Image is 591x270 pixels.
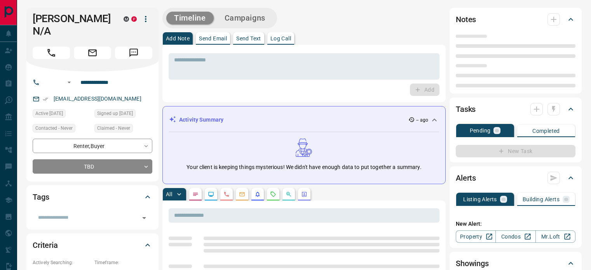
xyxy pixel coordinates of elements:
button: Campaigns [217,12,273,24]
p: Timeframe: [94,259,152,266]
h1: [PERSON_NAME] N/A [33,12,112,37]
svg: Calls [223,191,230,197]
p: Actively Searching: [33,259,91,266]
div: Criteria [33,236,152,254]
div: TBD [33,159,152,174]
span: Signed up [DATE] [97,110,133,117]
p: New Alert: [456,220,575,228]
div: Tags [33,188,152,206]
p: Add Note [166,36,190,41]
span: Active [DATE] [35,110,63,117]
span: Message [115,47,152,59]
button: Open [65,78,74,87]
div: Notes [456,10,575,29]
span: Email [74,47,111,59]
svg: Email Verified [43,96,48,102]
p: Listing Alerts [463,197,497,202]
a: [EMAIL_ADDRESS][DOMAIN_NAME] [54,96,141,102]
button: Timeline [166,12,214,24]
svg: Opportunities [286,191,292,197]
p: Building Alerts [523,197,560,202]
p: Pending [470,128,491,133]
div: Activity Summary-- ago [169,113,439,127]
p: Log Call [270,36,291,41]
a: Property [456,230,496,243]
svg: Agent Actions [301,191,307,197]
span: Claimed - Never [97,124,130,132]
p: Send Email [199,36,227,41]
div: property.ca [131,16,137,22]
svg: Notes [192,191,199,197]
div: Thu Apr 25 2013 [94,109,152,120]
svg: Requests [270,191,276,197]
p: Your client is keeping things mysterious! We didn't have enough data to put together a summary. [187,163,421,171]
h2: Showings [456,257,489,270]
p: -- ago [416,117,428,124]
p: Send Text [236,36,261,41]
a: Mr.Loft [535,230,575,243]
h2: Notes [456,13,476,26]
div: Mon Jan 10 2022 [33,109,91,120]
div: Renter , Buyer [33,139,152,153]
span: Contacted - Never [35,124,73,132]
h2: Tags [33,191,49,203]
button: Open [139,213,150,223]
h2: Tasks [456,103,476,115]
span: Call [33,47,70,59]
svg: Lead Browsing Activity [208,191,214,197]
p: Completed [532,128,560,134]
div: Alerts [456,169,575,187]
p: Activity Summary [179,116,223,124]
p: All [166,192,172,197]
div: mrloft.ca [124,16,129,22]
div: Tasks [456,100,575,118]
svg: Listing Alerts [255,191,261,197]
svg: Emails [239,191,245,197]
h2: Criteria [33,239,58,251]
h2: Alerts [456,172,476,184]
a: Condos [495,230,535,243]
